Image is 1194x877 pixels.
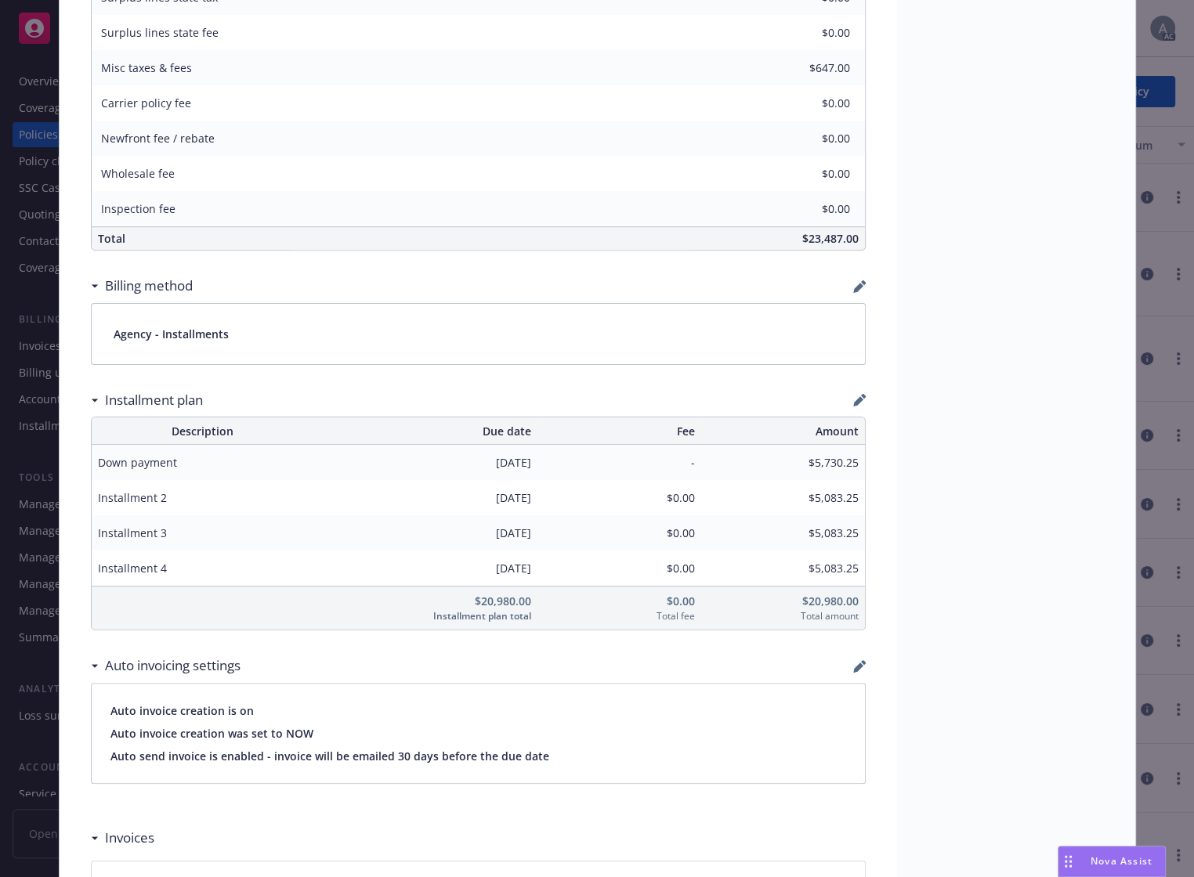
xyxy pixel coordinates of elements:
[105,276,193,296] h3: Billing method
[707,525,859,541] span: $5,083.25
[544,525,695,541] span: $0.00
[1058,846,1078,876] div: Drag to move
[101,25,219,40] span: Surplus lines state fee
[707,593,859,609] span: $20,980.00
[1058,846,1166,877] button: Nova Assist
[707,454,859,471] span: $5,730.25
[98,231,125,246] span: Total
[320,489,531,506] span: [DATE]
[110,748,846,764] span: Auto send invoice is enabled - invoice will be emailed 30 days before the due date
[105,390,203,410] h3: Installment plan
[101,131,215,146] span: Newfront fee / rebate
[91,276,193,296] div: Billing method
[544,609,695,623] span: Total fee
[758,56,859,80] input: 0.00
[91,390,203,410] div: Installment plan
[320,423,531,439] span: Due date
[758,162,859,186] input: 0.00
[98,525,309,541] span: Installment 3
[110,725,846,742] span: Auto invoice creation was set to NOW
[320,609,531,623] span: Installment plan total
[707,489,859,506] span: $5,083.25
[98,423,309,439] span: Description
[320,454,531,471] span: [DATE]
[91,828,154,848] div: Invoices
[98,454,309,471] span: Down payment
[544,423,695,439] span: Fee
[758,21,859,45] input: 0.00
[101,96,191,110] span: Carrier policy fee
[320,560,531,576] span: [DATE]
[707,609,859,623] span: Total amount
[110,702,846,719] span: Auto invoice creation is on
[758,92,859,115] input: 0.00
[320,525,531,541] span: [DATE]
[802,231,859,246] span: $23,487.00
[544,593,695,609] span: $0.00
[544,454,695,471] span: -
[105,828,154,848] h3: Invoices
[758,127,859,150] input: 0.00
[544,560,695,576] span: $0.00
[101,166,175,181] span: Wholesale fee
[707,423,859,439] span: Amount
[98,560,309,576] span: Installment 4
[101,201,175,216] span: Inspection fee
[320,593,531,609] span: $20,980.00
[92,304,865,364] div: Agency - Installments
[758,197,859,221] input: 0.00
[1091,854,1152,868] span: Nova Assist
[101,60,192,75] span: Misc taxes & fees
[91,655,241,676] div: Auto invoicing settings
[105,655,241,676] h3: Auto invoicing settings
[98,489,309,506] span: Installment 2
[544,489,695,506] span: $0.00
[707,560,859,576] span: $5,083.25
